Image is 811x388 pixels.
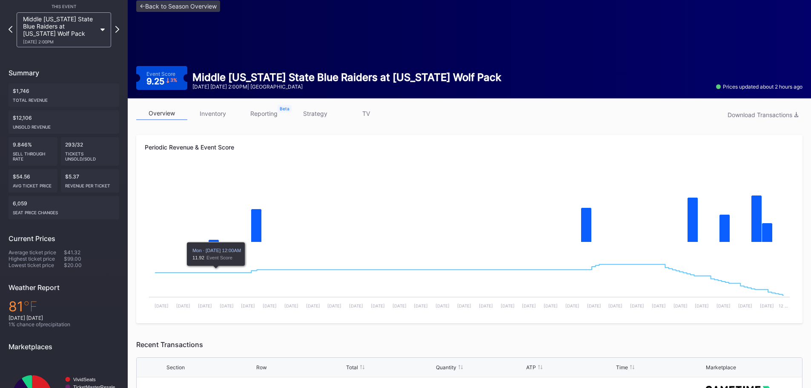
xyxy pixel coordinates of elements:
div: Marketplaces [9,342,119,351]
text: [DATE] [479,303,493,308]
div: Average ticket price [9,249,64,256]
div: Lowest ticket price [9,262,64,268]
a: reporting [238,107,289,120]
text: [DATE] [220,303,234,308]
div: Middle [US_STATE] State Blue Raiders at [US_STATE] Wolf Pack [23,15,96,44]
text: [DATE] [522,303,536,308]
text: [DATE] [760,303,774,308]
div: [DATE] 2:00PM [23,39,96,44]
div: Highest ticket price [9,256,64,262]
div: Tickets Unsold/Sold [65,148,115,161]
div: Current Prices [9,234,119,243]
a: <-Back to Season Overview [136,0,220,12]
text: VividSeats [73,377,96,382]
button: Download Transactions [723,109,802,121]
div: Event Score [146,71,175,77]
text: [DATE] [695,303,709,308]
text: [DATE] [565,303,579,308]
span: ℉ [23,298,37,315]
div: Weather Report [9,283,119,292]
div: $1,746 [9,83,119,107]
text: [DATE] [414,303,428,308]
text: [DATE] [716,303,731,308]
div: $5.37 [61,169,120,193]
text: [DATE] [436,303,450,308]
div: 1 % chance of precipitation [9,321,119,328]
a: strategy [289,107,341,120]
text: [DATE] [263,303,277,308]
div: Section [166,364,185,371]
text: [DATE] [284,303,298,308]
text: 12 … [779,303,788,308]
div: [DATE] [DATE] [9,315,119,321]
div: Periodic Revenue & Event Score [145,144,794,151]
text: [DATE] [155,303,169,308]
text: [DATE] [306,303,320,308]
svg: Chart title [145,251,794,315]
div: Middle [US_STATE] State Blue Raiders at [US_STATE] Wolf Pack [192,71,501,83]
div: 6,059 [9,196,119,219]
text: [DATE] [371,303,385,308]
text: [DATE] [241,303,255,308]
text: [DATE] [457,303,471,308]
div: 9.25 [146,77,177,86]
text: [DATE] [501,303,515,308]
div: 9.846% [9,137,57,166]
div: 81 [9,298,119,315]
div: Marketplace [706,364,736,371]
div: Prices updated about 2 hours ago [716,83,802,90]
text: [DATE] [608,303,622,308]
text: [DATE] [544,303,558,308]
div: 3 % [170,78,177,83]
text: [DATE] [327,303,341,308]
div: Row [256,364,267,371]
a: TV [341,107,392,120]
a: overview [136,107,187,120]
div: Recent Transactions [136,340,802,349]
div: [DATE] [DATE] 2:00PM | [GEOGRAPHIC_DATA] [192,83,501,90]
div: 293/32 [61,137,120,166]
text: [DATE] [652,303,666,308]
div: Time [616,364,628,371]
div: Total [346,364,358,371]
div: This Event [9,4,119,9]
div: ATP [526,364,536,371]
div: seat price changes [13,207,115,215]
div: Download Transactions [728,111,798,118]
div: $20.00 [64,262,119,268]
div: $54.56 [9,169,57,193]
text: [DATE] [393,303,407,308]
text: [DATE] [673,303,688,308]
div: Unsold Revenue [13,121,115,129]
div: Revenue per ticket [65,180,115,188]
text: [DATE] [587,303,601,308]
div: $41.32 [64,249,119,256]
text: [DATE] [176,303,190,308]
div: $12,106 [9,110,119,134]
div: Quantity [436,364,456,371]
svg: Chart title [145,166,794,251]
text: [DATE] [198,303,212,308]
a: inventory [187,107,238,120]
text: [DATE] [349,303,363,308]
div: Total Revenue [13,94,115,103]
div: Summary [9,69,119,77]
text: [DATE] [738,303,752,308]
div: $99.00 [64,256,119,262]
text: [DATE] [630,303,644,308]
div: Sell Through Rate [13,148,53,161]
div: Avg ticket price [13,180,53,188]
